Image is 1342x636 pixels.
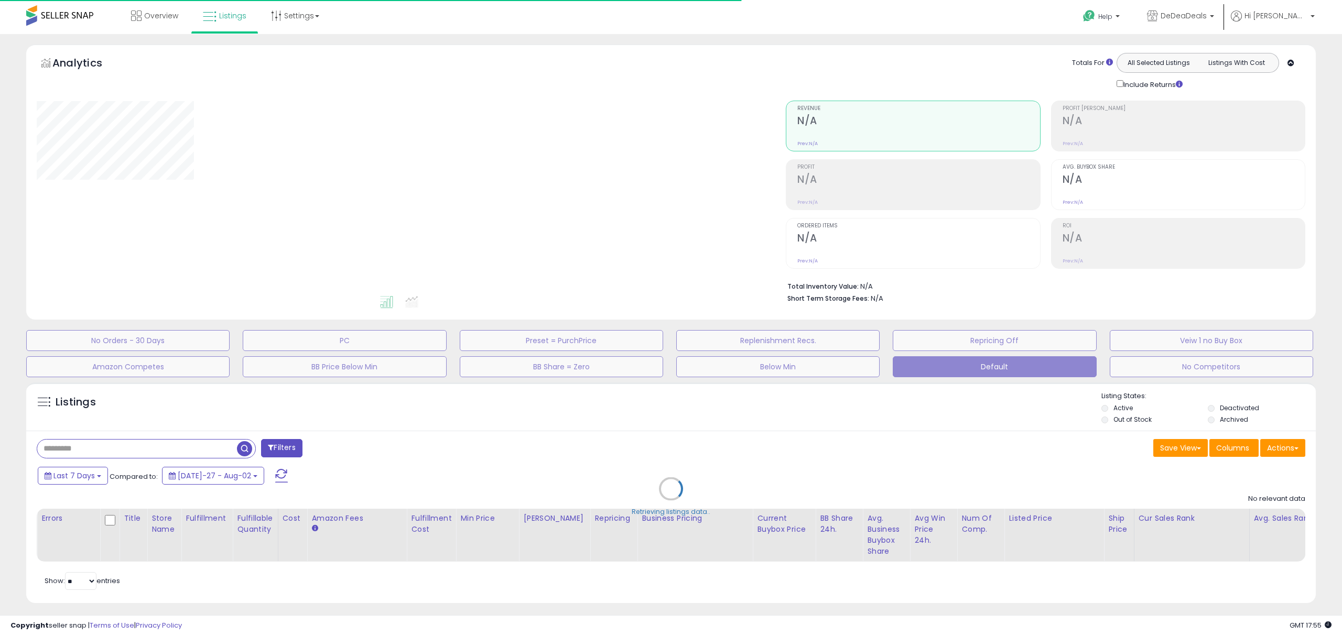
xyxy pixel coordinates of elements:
[1075,2,1130,34] a: Help
[10,620,49,630] strong: Copyright
[1063,173,1305,188] h2: N/A
[219,10,246,21] span: Listings
[1098,12,1112,21] span: Help
[797,258,818,264] small: Prev: N/A
[797,106,1040,112] span: Revenue
[243,330,446,351] button: PC
[797,232,1040,246] h2: N/A
[26,356,230,377] button: Amazon Competes
[797,165,1040,170] span: Profit
[144,10,178,21] span: Overview
[460,356,663,377] button: BB Share = Zero
[1072,58,1113,68] div: Totals For
[1161,10,1207,21] span: DeDeaDeals
[460,330,663,351] button: Preset = PurchPrice
[136,620,182,630] a: Privacy Policy
[1063,258,1083,264] small: Prev: N/A
[1063,106,1305,112] span: Profit [PERSON_NAME]
[26,330,230,351] button: No Orders - 30 Days
[797,199,818,205] small: Prev: N/A
[1063,223,1305,229] span: ROI
[1063,115,1305,129] h2: N/A
[1063,165,1305,170] span: Avg. Buybox Share
[893,330,1096,351] button: Repricing Off
[1083,9,1096,23] i: Get Help
[10,621,182,631] div: seller snap | |
[797,140,818,147] small: Prev: N/A
[52,56,123,73] h5: Analytics
[676,330,880,351] button: Replenishment Recs.
[787,279,1297,292] li: N/A
[1231,10,1315,34] a: Hi [PERSON_NAME]
[1063,140,1083,147] small: Prev: N/A
[871,293,883,303] span: N/A
[893,356,1096,377] button: Default
[1120,56,1198,70] button: All Selected Listings
[797,223,1040,229] span: Ordered Items
[90,620,134,630] a: Terms of Use
[1063,199,1083,205] small: Prev: N/A
[797,173,1040,188] h2: N/A
[1110,330,1313,351] button: Veiw 1 no Buy Box
[1290,620,1332,630] span: 2025-08-10 17:55 GMT
[1197,56,1275,70] button: Listings With Cost
[787,282,859,291] b: Total Inventory Value:
[1244,10,1307,21] span: Hi [PERSON_NAME]
[1109,78,1195,90] div: Include Returns
[243,356,446,377] button: BB Price Below Min
[1063,232,1305,246] h2: N/A
[676,356,880,377] button: Below Min
[632,507,710,517] div: Retrieving listings data..
[787,294,869,303] b: Short Term Storage Fees:
[1110,356,1313,377] button: No Competitors
[797,115,1040,129] h2: N/A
